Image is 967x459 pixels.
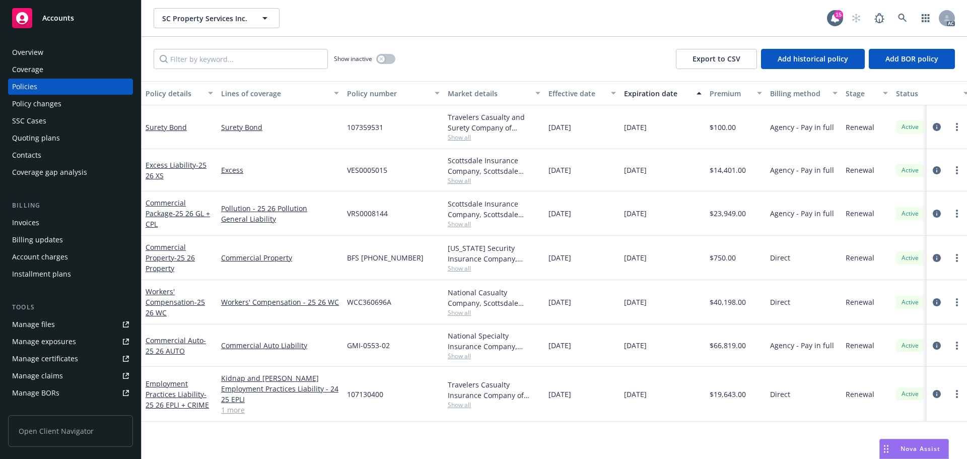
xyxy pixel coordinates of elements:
[221,122,339,133] a: Surety Bond
[548,165,571,175] span: [DATE]
[12,351,78,367] div: Manage certificates
[162,13,249,24] span: SC Property Services Inc.
[347,252,424,263] span: BFS [PHONE_NUMBER]
[710,297,746,307] span: $40,198.00
[846,8,866,28] a: Start snowing
[770,88,826,99] div: Billing method
[8,316,133,333] a: Manage files
[146,209,210,229] span: - 25 26 GL + CPL
[693,54,740,63] span: Export to CSV
[706,81,766,105] button: Premium
[8,368,133,384] a: Manage claims
[12,130,60,146] div: Quoting plans
[8,215,133,231] a: Invoices
[900,122,920,132] span: Active
[846,122,874,133] span: Renewal
[12,44,43,60] div: Overview
[548,340,571,351] span: [DATE]
[146,160,206,180] span: - 25 26 XS
[12,215,39,231] div: Invoices
[896,88,957,99] div: Status
[146,122,187,132] a: Surety Bond
[846,165,874,175] span: Renewal
[8,415,133,447] span: Open Client Navigator
[12,79,37,95] div: Policies
[347,165,387,175] span: VES0005015
[146,198,210,229] a: Commercial Package
[770,297,790,307] span: Direct
[146,389,209,410] span: - 25 26 EPLI + CRIME
[347,122,383,133] span: 107359531
[12,249,68,265] div: Account charges
[221,373,339,383] a: Kidnap and [PERSON_NAME]
[448,220,540,228] span: Show all
[8,334,133,350] a: Manage exposures
[544,81,620,105] button: Effective date
[347,297,391,307] span: WCC360696A
[448,199,540,220] div: Scottsdale Insurance Company, Scottsdale Insurance Company (Nationwide), Amwins
[12,385,59,401] div: Manage BORs
[931,296,943,308] a: circleInformation
[624,252,647,263] span: [DATE]
[8,44,133,60] a: Overview
[221,297,339,307] a: Workers' Compensation - 25 26 WC
[770,165,834,175] span: Agency - Pay in full
[710,122,736,133] span: $100.00
[778,54,848,63] span: Add historical policy
[951,296,963,308] a: more
[770,340,834,351] span: Agency - Pay in full
[12,232,63,248] div: Billing updates
[12,164,87,180] div: Coverage gap analysis
[221,252,339,263] a: Commercial Property
[448,133,540,142] span: Show all
[221,88,328,99] div: Lines of coverage
[548,88,605,99] div: Effective date
[448,176,540,185] span: Show all
[869,8,889,28] a: Report a Bug
[624,122,647,133] span: [DATE]
[770,208,834,219] span: Agency - Pay in full
[710,165,746,175] span: $14,401.00
[146,253,195,273] span: - 25 26 Property
[846,252,874,263] span: Renewal
[951,340,963,352] a: more
[770,389,790,400] span: Direct
[347,88,429,99] div: Policy number
[931,121,943,133] a: circleInformation
[12,334,76,350] div: Manage exposures
[448,88,529,99] div: Market details
[448,264,540,273] span: Show all
[8,385,133,401] a: Manage BORs
[880,439,892,458] div: Drag to move
[146,297,205,317] span: - 25 26 WC
[951,121,963,133] a: more
[770,122,834,133] span: Agency - Pay in full
[146,336,206,356] span: - 25 26 AUTO
[221,340,339,351] a: Commercial Auto Liability
[8,201,133,211] div: Billing
[624,340,647,351] span: [DATE]
[951,388,963,400] a: more
[8,147,133,163] a: Contacts
[448,112,540,133] div: Travelers Casualty and Surety Company of America, Travelers Insurance, Surety1
[770,252,790,263] span: Direct
[221,214,339,224] a: General Liability
[146,160,206,180] a: Excess Liability
[217,81,343,105] button: Lines of coverage
[834,10,843,19] div: 15
[146,88,202,99] div: Policy details
[146,287,205,317] a: Workers' Compensation
[8,302,133,312] div: Tools
[448,308,540,317] span: Show all
[916,8,936,28] a: Switch app
[448,287,540,308] div: National Casualty Company, Scottsdale Insurance Company (Nationwide), Kinetic Insurance
[12,316,55,333] div: Manage files
[8,266,133,282] a: Installment plans
[12,402,89,418] div: Summary of insurance
[710,208,746,219] span: $23,949.00
[146,379,209,410] a: Employment Practices Liability
[347,389,383,400] span: 107130400
[879,439,949,459] button: Nova Assist
[42,14,74,22] span: Accounts
[448,331,540,352] div: National Specialty Insurance Company, [PERSON_NAME] Insurance, GMI Insurance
